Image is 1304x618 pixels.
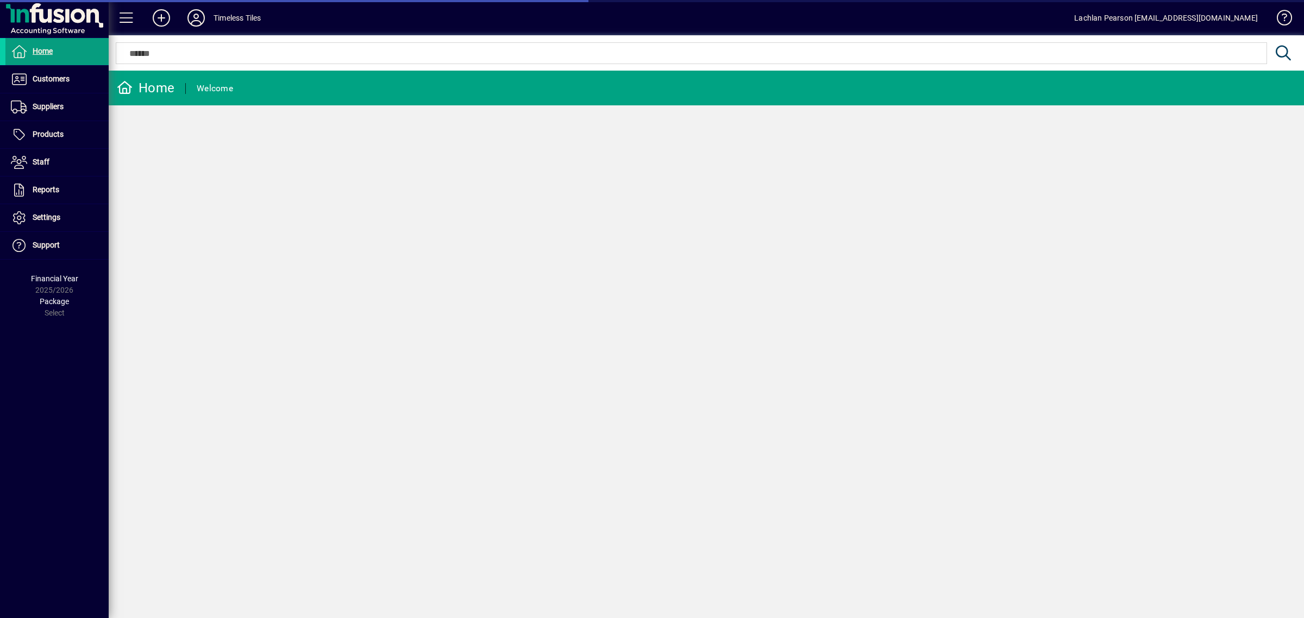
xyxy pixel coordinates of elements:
[31,274,78,283] span: Financial Year
[117,79,174,97] div: Home
[5,176,109,204] a: Reports
[33,157,49,166] span: Staff
[5,204,109,231] a: Settings
[1269,2,1290,37] a: Knowledge Base
[33,213,60,222] span: Settings
[33,241,60,249] span: Support
[5,66,109,93] a: Customers
[5,93,109,121] a: Suppliers
[40,297,69,306] span: Package
[5,121,109,148] a: Products
[179,8,214,28] button: Profile
[33,47,53,55] span: Home
[33,74,70,83] span: Customers
[33,130,64,138] span: Products
[33,185,59,194] span: Reports
[5,232,109,259] a: Support
[5,149,109,176] a: Staff
[1074,9,1258,27] div: Lachlan Pearson [EMAIL_ADDRESS][DOMAIN_NAME]
[144,8,179,28] button: Add
[197,80,233,97] div: Welcome
[214,9,261,27] div: Timeless Tiles
[33,102,64,111] span: Suppliers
